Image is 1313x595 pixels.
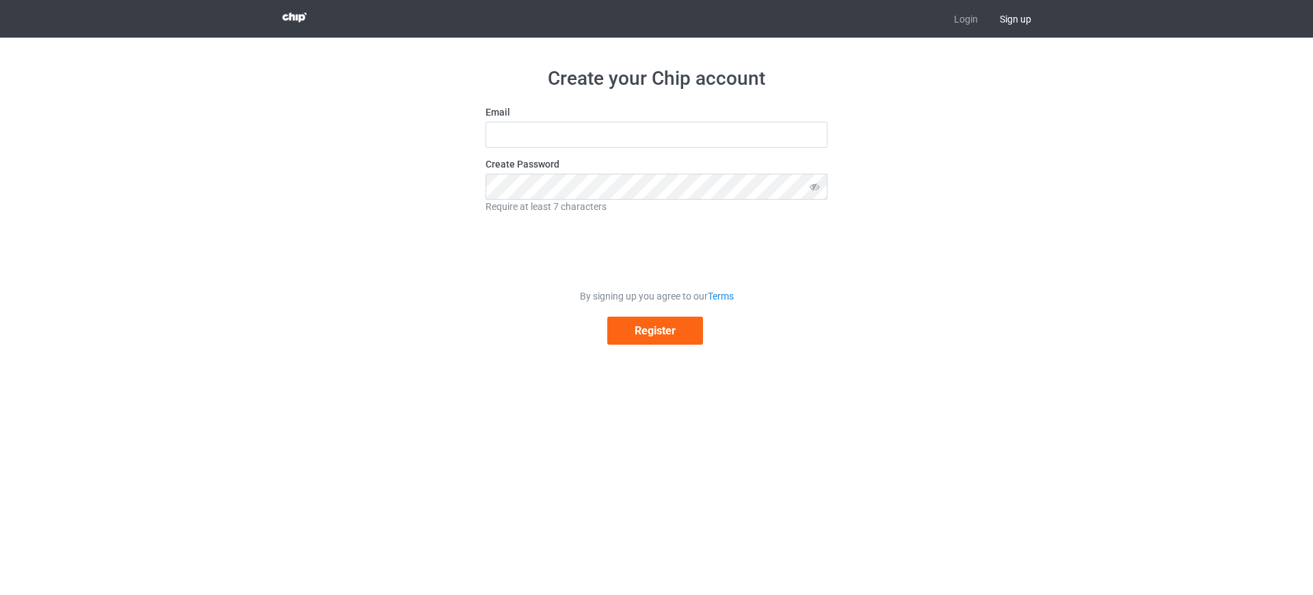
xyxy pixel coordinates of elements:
iframe: reCAPTCHA [553,223,760,276]
a: Terms [708,291,734,302]
div: Require at least 7 characters [486,200,827,213]
img: 3d383065fc803cdd16c62507c020ddf8.png [282,12,306,23]
label: Create Password [486,157,827,171]
button: Register [607,317,703,345]
h1: Create your Chip account [486,66,827,91]
div: By signing up you agree to our [486,289,827,303]
label: Email [486,105,827,119]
